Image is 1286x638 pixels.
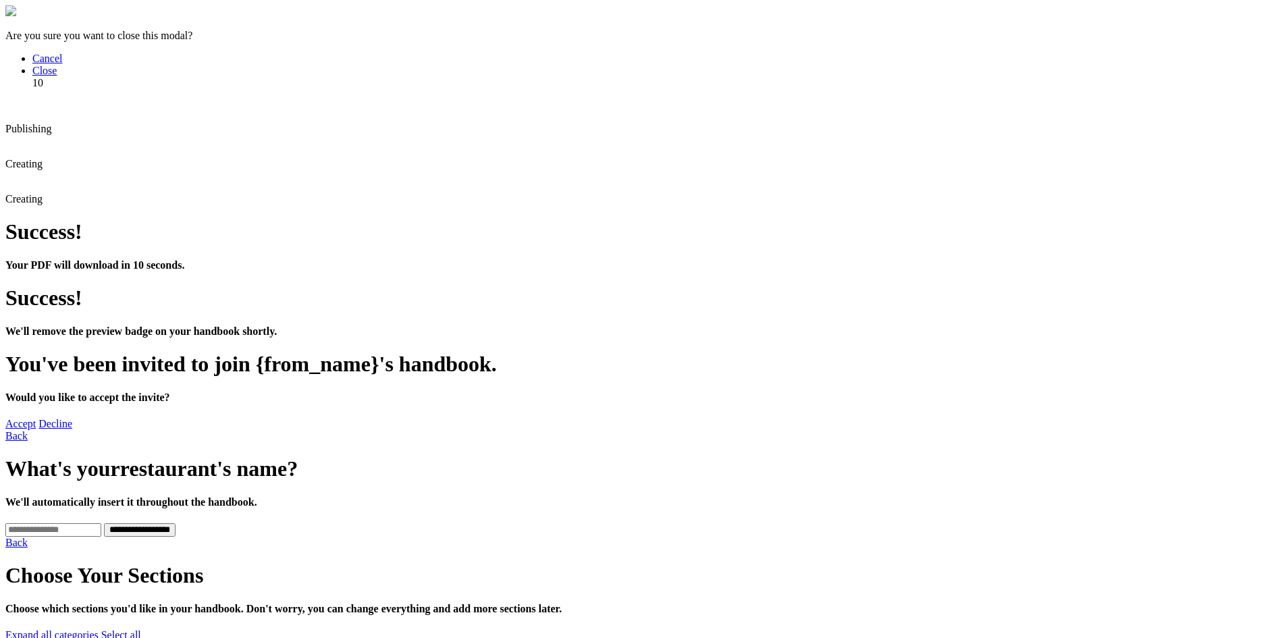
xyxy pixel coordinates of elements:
h4: Choose which sections you'd like in your handbook. Don't worry, you can change everything and add... [5,603,1281,615]
span: 10 [32,77,43,88]
h1: Choose Your Sections [5,563,1281,588]
h1: What's your 's name? [5,456,1281,481]
a: Cancel [32,53,62,64]
a: Decline [38,418,72,429]
a: Accept [5,418,36,429]
span: Publishing [5,123,51,134]
h1: Success! [5,286,1281,311]
span: restaurant [120,456,217,481]
a: Back [5,537,28,548]
span: Creating [5,158,43,169]
h4: We'll automatically insert it throughout the handbook. [5,496,1281,508]
h4: We'll remove the preview badge on your handbook shortly. [5,325,1281,338]
p: Are you sure you want to close this modal? [5,30,1281,42]
h1: Success! [5,219,1281,244]
a: Close [32,65,57,76]
a: Back [5,430,28,442]
h4: Your PDF will download in 10 seconds. [5,259,1281,271]
h1: You've been invited to join {from_name}'s handbook. [5,352,1281,377]
img: close-modal.svg [5,5,16,16]
h4: Would you like to accept the invite? [5,392,1281,404]
span: Creating [5,193,43,205]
